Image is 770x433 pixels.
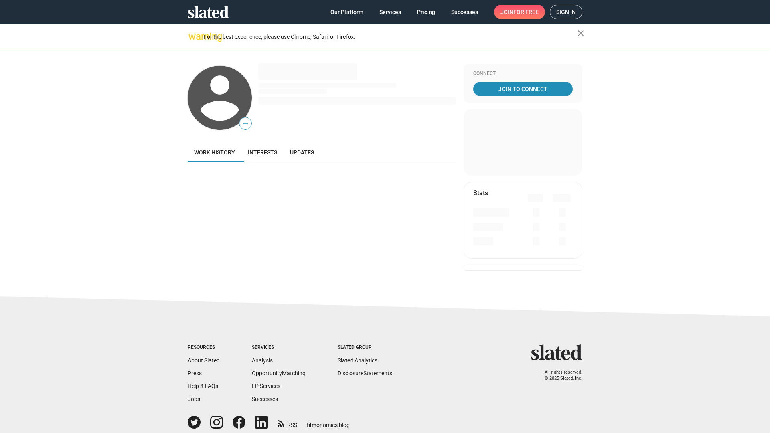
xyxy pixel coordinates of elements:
div: Services [252,344,306,351]
a: DisclosureStatements [338,370,392,376]
span: Join To Connect [475,82,571,96]
span: Join [500,5,539,19]
a: Pricing [411,5,442,19]
a: Sign in [550,5,582,19]
a: Successes [252,396,278,402]
span: film [307,422,316,428]
span: Our Platform [330,5,363,19]
span: Successes [451,5,478,19]
a: Updates [284,143,320,162]
a: Work history [188,143,241,162]
span: Sign in [556,5,576,19]
a: About Slated [188,357,220,364]
mat-icon: warning [188,32,198,41]
a: Our Platform [324,5,370,19]
a: Help & FAQs [188,383,218,389]
div: For the best experience, please use Chrome, Safari, or Firefox. [204,32,577,42]
span: Services [379,5,401,19]
a: Interests [241,143,284,162]
a: Analysis [252,357,273,364]
a: Joinfor free [494,5,545,19]
a: Jobs [188,396,200,402]
a: Slated Analytics [338,357,377,364]
a: Join To Connect [473,82,573,96]
mat-icon: close [576,28,586,38]
a: OpportunityMatching [252,370,306,376]
a: Press [188,370,202,376]
p: All rights reserved. © 2025 Slated, Inc. [536,370,582,381]
mat-card-title: Stats [473,189,488,197]
span: for free [513,5,539,19]
a: Services [373,5,407,19]
a: RSS [278,417,297,429]
span: Interests [248,149,277,156]
span: Updates [290,149,314,156]
div: Connect [473,71,573,77]
a: filmonomics blog [307,415,350,429]
span: Pricing [417,5,435,19]
span: — [239,119,251,129]
div: Resources [188,344,220,351]
a: Successes [445,5,484,19]
span: Work history [194,149,235,156]
div: Slated Group [338,344,392,351]
a: EP Services [252,383,280,389]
